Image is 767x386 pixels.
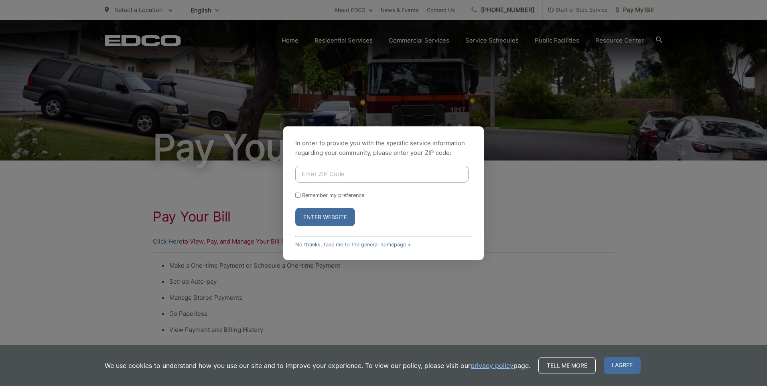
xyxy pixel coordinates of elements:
[604,357,641,374] span: I agree
[471,361,513,370] a: privacy policy
[295,242,411,248] a: No thanks, take me to the general homepage >
[295,208,355,226] button: Enter Website
[302,192,364,198] label: Remember my preference
[295,166,469,183] input: Enter ZIP Code
[105,361,530,370] p: We use cookies to understand how you use our site and to improve your experience. To view our pol...
[538,357,596,374] a: Tell me more
[295,138,472,158] p: In order to provide you with the specific service information regarding your community, please en...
